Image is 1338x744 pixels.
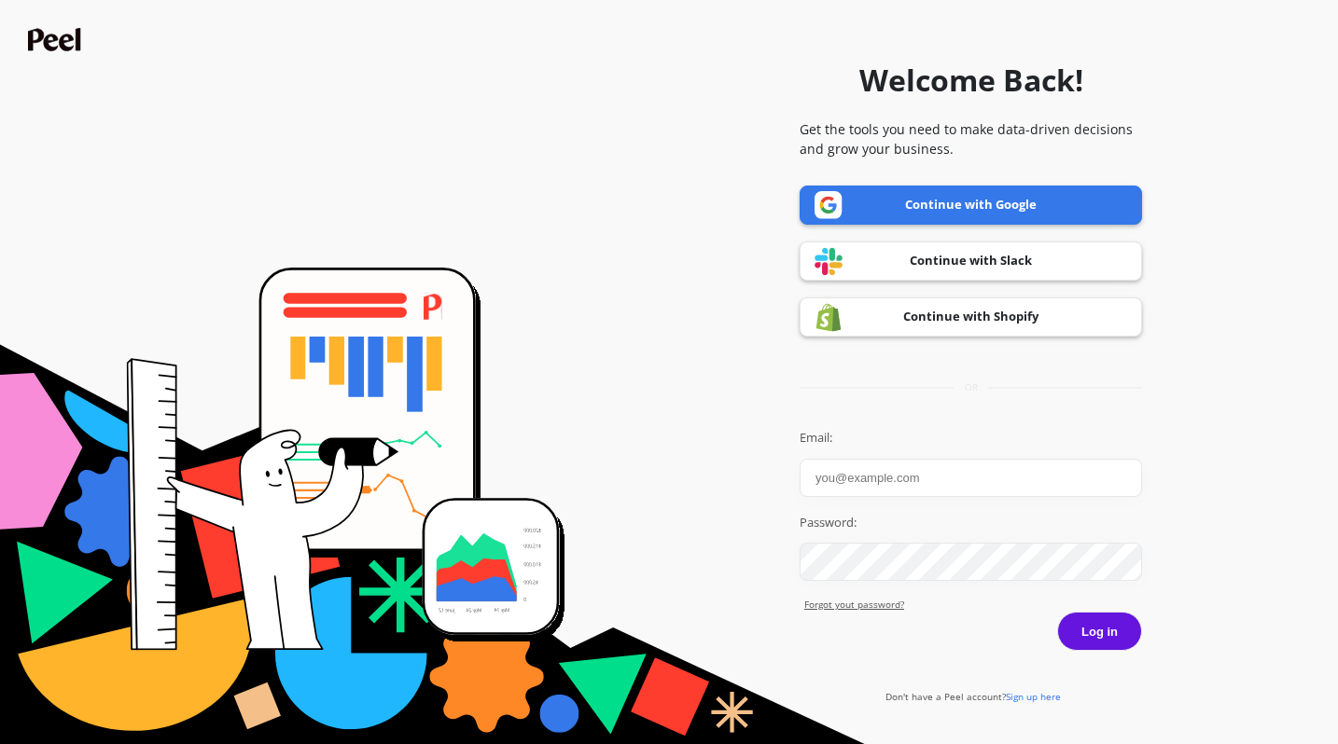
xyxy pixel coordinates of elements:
[800,186,1142,225] a: Continue with Google
[1006,690,1061,703] span: Sign up here
[815,303,843,332] img: Shopify logo
[815,247,843,276] img: Slack logo
[1057,612,1142,651] button: Log in
[800,297,1142,337] a: Continue with Shopify
[800,429,1142,448] label: Email:
[815,191,843,219] img: Google logo
[28,28,86,51] img: Peel
[800,459,1142,497] input: you@example.com
[859,58,1083,103] h1: Welcome Back!
[800,380,1142,394] div: or
[800,241,1142,281] a: Continue with Slack
[800,514,1142,532] label: Password:
[885,690,1061,703] a: Don't have a Peel account?Sign up here
[800,119,1142,158] p: Get the tools you need to make data-driven decisions and grow your business.
[804,598,1142,612] a: Forgot yout password?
